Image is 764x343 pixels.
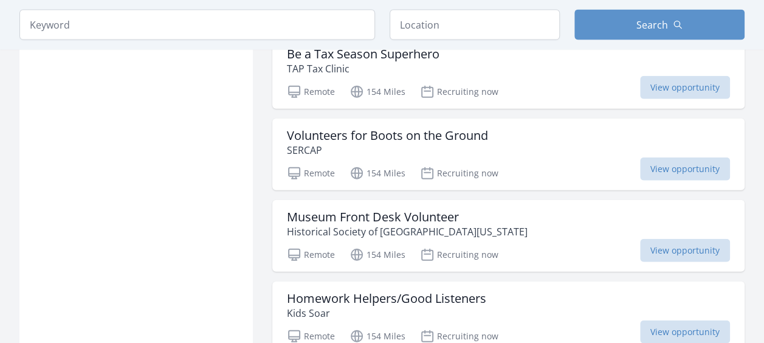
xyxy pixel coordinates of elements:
[287,128,488,143] h3: Volunteers for Boots on the Ground
[287,166,335,181] p: Remote
[349,85,405,99] p: 154 Miles
[19,10,375,40] input: Keyword
[287,210,528,224] h3: Museum Front Desk Volunteer
[287,61,439,76] p: TAP Tax Clinic
[349,166,405,181] p: 154 Miles
[420,85,498,99] p: Recruiting now
[287,47,439,61] h3: Be a Tax Season Superhero
[390,10,560,40] input: Location
[574,10,745,40] button: Search
[287,224,528,239] p: Historical Society of [GEOGRAPHIC_DATA][US_STATE]
[640,158,730,181] span: View opportunity
[640,239,730,262] span: View opportunity
[272,119,745,190] a: Volunteers for Boots on the Ground SERCAP Remote 154 Miles Recruiting now View opportunity
[272,37,745,109] a: Be a Tax Season Superhero TAP Tax Clinic Remote 154 Miles Recruiting now View opportunity
[272,200,745,272] a: Museum Front Desk Volunteer Historical Society of [GEOGRAPHIC_DATA][US_STATE] Remote 154 Miles Re...
[287,85,335,99] p: Remote
[287,306,486,320] p: Kids Soar
[640,76,730,99] span: View opportunity
[349,248,405,262] p: 154 Miles
[420,166,498,181] p: Recruiting now
[287,291,486,306] h3: Homework Helpers/Good Listeners
[287,143,488,158] p: SERCAP
[287,248,335,262] p: Remote
[420,248,498,262] p: Recruiting now
[636,18,668,32] span: Search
